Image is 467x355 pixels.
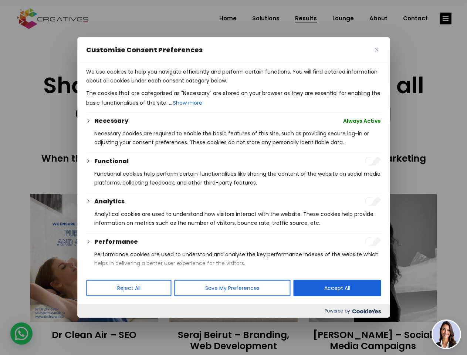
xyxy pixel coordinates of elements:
[86,45,203,54] span: Customise Consent Preferences
[293,280,381,296] button: Accept All
[174,280,290,296] button: Save My Preferences
[365,197,381,206] input: Enable Analytics
[365,157,381,166] input: Enable Functional
[343,116,381,125] span: Always Active
[352,309,381,314] img: Cookieyes logo
[77,37,390,318] div: Customise Consent Preferences
[94,116,128,125] button: Necessary
[94,169,381,187] p: Functional cookies help perform certain functionalities like sharing the content of the website o...
[94,237,138,246] button: Performance
[94,129,381,147] p: Necessary cookies are required to enable the basic features of this site, such as providing secur...
[86,67,381,85] p: We use cookies to help you navigate efficiently and perform certain functions. You will find deta...
[94,250,381,268] p: Performance cookies are used to understand and analyse the key performance indexes of the website...
[86,89,381,108] p: The cookies that are categorised as "Necessary" are stored on your browser as they are essential ...
[372,45,381,54] button: Close
[375,48,378,52] img: Close
[172,98,203,108] button: Show more
[94,210,381,227] p: Analytical cookies are used to understand how visitors interact with the website. These cookies h...
[77,304,390,318] div: Powered by
[94,157,129,166] button: Functional
[365,237,381,246] input: Enable Performance
[94,197,125,206] button: Analytics
[86,280,171,296] button: Reject All
[433,321,460,348] img: agent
